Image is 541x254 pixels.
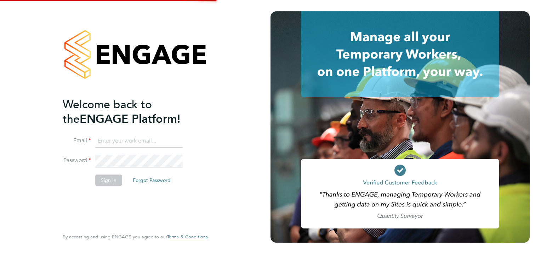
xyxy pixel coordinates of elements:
[95,135,183,148] input: Enter your work email...
[63,157,91,164] label: Password
[63,97,201,126] h2: ENGAGE Platform!
[63,234,208,240] span: By accessing and using ENGAGE you agree to our
[95,175,122,186] button: Sign In
[167,234,208,240] a: Terms & Conditions
[63,137,91,144] label: Email
[127,175,176,186] button: Forgot Password
[63,98,152,126] span: Welcome back to the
